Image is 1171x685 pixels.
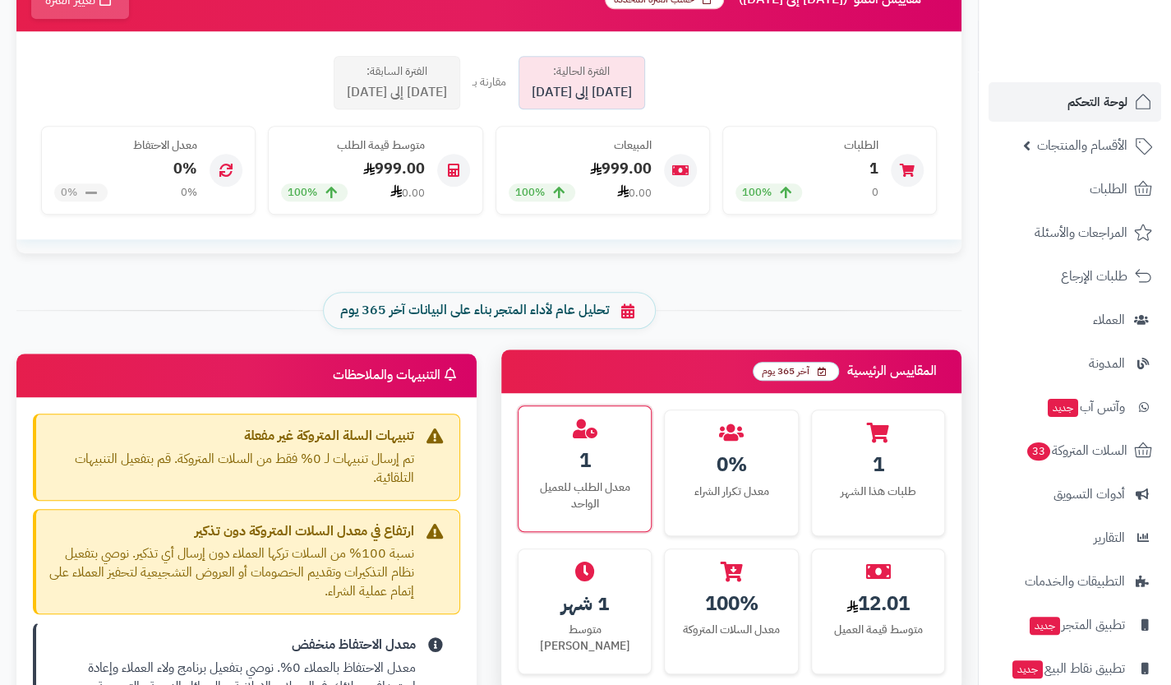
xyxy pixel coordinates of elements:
a: السلات المتروكة33 [989,431,1161,470]
div: 1 شهر [531,590,639,618]
span: المراجعات والأسئلة [1035,221,1127,244]
span: وآتس آب [1046,396,1125,419]
span: [DATE] إلى [DATE] [347,83,447,102]
span: التقارير [1094,526,1125,549]
span: 100% [742,185,772,201]
h3: المقاييس الرئيسية [753,362,945,381]
h4: المبيعات [509,139,652,151]
span: الفترة الحالية: [553,63,610,80]
span: 100% [515,185,545,201]
span: جديد [1030,617,1060,635]
div: 0.00 [617,184,652,201]
div: 0.00 [390,184,425,201]
div: طلبات هذا الشهر [824,484,932,500]
strong: تنبيهات السلة المتروكة غير مفعلة [48,427,414,446]
a: العملاء [989,300,1161,340]
span: السلات المتروكة [1026,439,1127,462]
span: لوحة التحكم [1067,90,1127,113]
div: معدل السلات المتروكة [677,622,785,638]
a: المراجعات والأسئلة [989,213,1161,252]
span: 33 [1027,442,1050,461]
div: متوسط قيمة العميل [824,622,932,638]
div: 0% [677,451,785,479]
div: مقارنة بـ [473,74,506,90]
span: جديد [1012,660,1043,678]
div: 12.01 [824,590,932,618]
strong: ارتفاع في معدل السلات المتروكة دون تذكير [48,522,414,541]
div: معدل تكرار الشراء [677,484,785,500]
a: التقارير [989,518,1161,558]
h4: الطلبات [735,139,878,151]
span: الفترة السابقة: [367,63,427,80]
a: وآتس آبجديد [989,387,1161,427]
div: معدل الطلب للعميل الواحد [531,479,639,512]
p: تم إرسال تنبيهات لـ 0% فقط من السلات المتروكة. قم بتفعيل التنبيهات التلقائية. [48,450,414,488]
span: تطبيق نقاط البيع [1011,657,1125,680]
span: المدونة [1089,352,1125,375]
a: الطلبات [989,169,1161,209]
span: تطبيق المتجر [1028,613,1125,636]
h4: متوسط قيمة الطلب [281,139,424,151]
a: التطبيقات والخدمات [989,562,1161,601]
div: 1 [531,447,639,474]
div: 100% [677,590,785,618]
a: طلبات الإرجاع [989,257,1161,296]
span: طلبات الإرجاع [1061,265,1127,288]
h4: معدل الاحتفاظ [54,139,197,151]
span: آخر 365 يوم [753,362,839,381]
span: الطلبات [1090,178,1127,201]
span: [DATE] إلى [DATE] [532,83,632,102]
h3: التنبيهات والملاحظات [333,368,460,383]
span: الأقسام والمنتجات [1037,134,1127,157]
div: 999.00 [281,158,424,179]
span: التطبيقات والخدمات [1025,570,1125,593]
div: 0% [181,185,197,201]
a: تطبيق المتجرجديد [989,605,1161,645]
div: متوسط [PERSON_NAME] [531,622,639,655]
div: 0% [54,158,197,179]
p: نسبة 100% من السلات تركها العملاء دون إرسال أي تذكير. نوصي بتفعيل نظام التذكيرات وتقديم الخصومات ... [48,544,414,601]
div: 1 [735,158,878,179]
span: 100% [288,185,317,201]
a: لوحة التحكم [989,82,1161,122]
span: 0% [61,185,77,201]
div: 0 [872,185,878,201]
span: تحليل عام لأداء المتجر بناء على البيانات آخر 365 يوم [340,301,609,320]
span: جديد [1048,399,1078,417]
img: logo-2.png [1059,44,1155,78]
span: أدوات التسويق [1053,483,1125,506]
a: المدونة [989,344,1161,383]
a: أدوات التسويق [989,474,1161,514]
div: 1 [824,451,932,479]
strong: معدل الاحتفاظ منخفض [48,636,416,655]
div: 999.00 [509,158,652,179]
span: العملاء [1093,308,1125,331]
